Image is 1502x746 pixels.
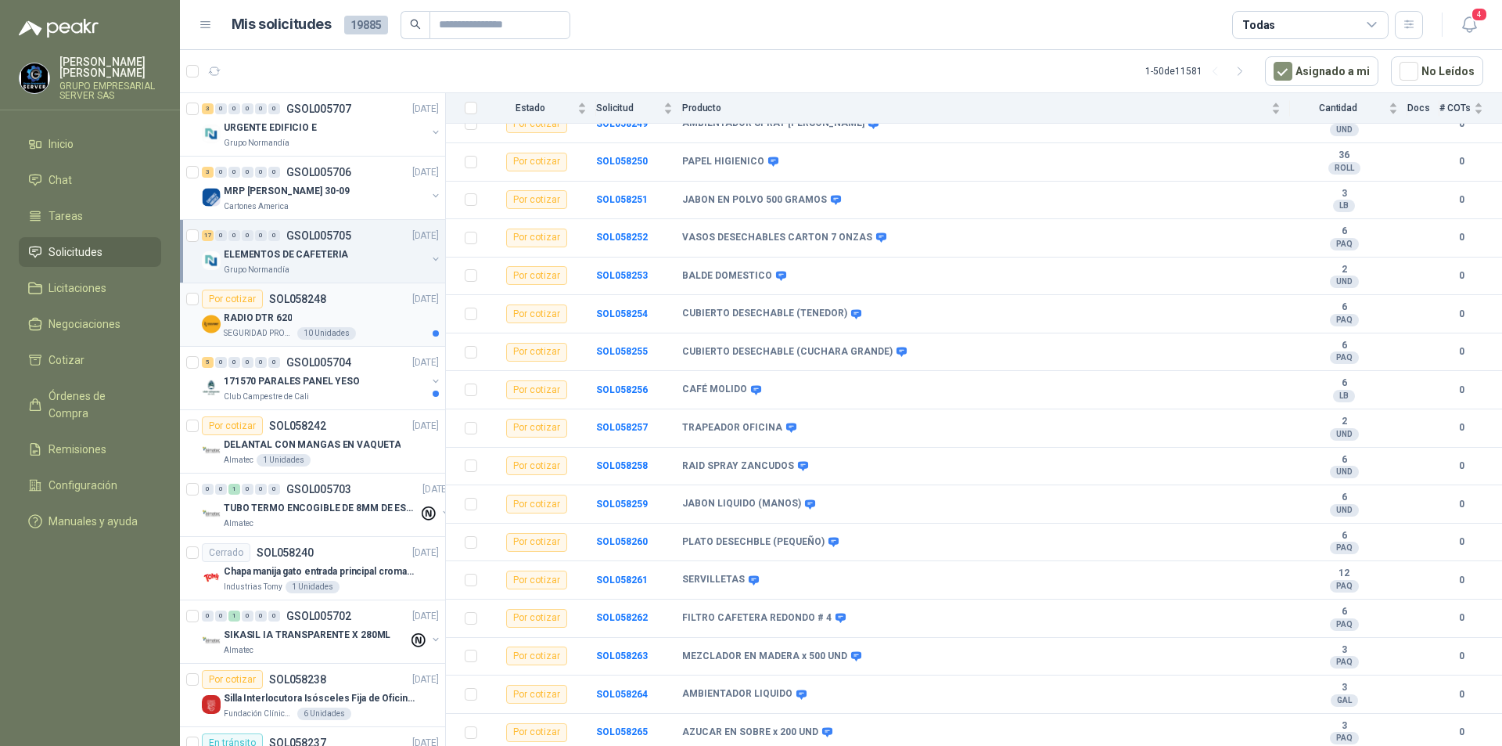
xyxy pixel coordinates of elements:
div: 1 [228,484,240,495]
a: 0 0 1 0 0 0 GSOL005702[DATE] Company LogoSIKASIL IA TRANSPARENTE X 280MLAlmatec [202,607,442,657]
p: SOL058242 [269,420,326,431]
b: 3 [1290,188,1398,200]
div: 0 [242,484,253,495]
a: Inicio [19,129,161,159]
div: UND [1330,276,1359,288]
b: 0 [1439,383,1483,398]
div: 3 [202,167,214,178]
b: SOL058254 [596,308,648,319]
b: SOL058257 [596,422,648,433]
b: CUBIERTO DESECHABLE (TENEDOR) [682,308,847,320]
div: 0 [268,167,280,178]
div: 1 - 50 de 11581 [1145,59,1252,84]
b: SOL058265 [596,726,648,737]
p: MRP [PERSON_NAME] 30-09 [224,184,350,199]
div: 0 [255,611,267,622]
div: 3 [202,103,214,114]
div: PAQ [1330,656,1359,669]
b: 0 [1439,307,1483,322]
div: 0 [215,103,227,114]
th: Producto [682,93,1290,124]
p: RADIO DTR 620 [224,311,292,326]
th: Cantidad [1290,93,1407,124]
a: 0 0 1 0 0 0 GSOL005703[DATE] Company LogoTUBO TERMO ENCOGIBLE DE 8MM DE ESPESOR X 5CMSAlmatec [202,480,452,530]
a: SOL058263 [596,650,648,661]
b: 0 [1439,154,1483,169]
div: Por cotizar [506,419,567,438]
button: 4 [1455,11,1483,39]
img: Company Logo [202,695,221,714]
a: SOL058262 [596,612,648,623]
p: SOL058248 [269,294,326,305]
div: PAQ [1330,238,1359,250]
b: CAFÉ MOLIDO [682,384,747,396]
a: Órdenes de Compra [19,381,161,428]
p: SOL058240 [257,547,314,558]
b: SOL058251 [596,194,648,205]
div: 0 [268,103,280,114]
div: 5 [202,357,214,368]
div: 0 [228,167,240,178]
div: Por cotizar [506,153,567,171]
b: 0 [1439,649,1483,664]
div: Por cotizar [506,647,567,665]
div: Por cotizar [506,343,567,362]
div: 0 [268,611,280,622]
a: SOL058256 [596,384,648,395]
p: Club Campestre de Cali [224,391,309,403]
th: # COTs [1439,93,1502,124]
th: Solicitud [596,93,682,124]
img: Company Logo [202,124,221,143]
p: Chapa manija gato entrada principal cromado mate llave de seguridad [224,564,419,579]
p: GSOL005704 [286,357,351,368]
p: [DATE] [412,609,439,624]
a: SOL058259 [596,499,648,510]
p: Almatec [224,517,253,530]
p: Grupo Normandía [224,264,289,276]
span: Solicitud [596,103,660,114]
span: Negociaciones [49,315,120,333]
b: PLATO DESECHBLE (PEQUEÑO) [682,536,825,549]
div: 0 [255,167,267,178]
p: [DATE] [422,482,449,497]
div: 0 [215,167,227,178]
b: SOL058253 [596,270,648,281]
div: 0 [268,484,280,495]
p: [DATE] [412,165,439,180]
div: 0 [215,484,227,495]
b: 6 [1290,606,1398,618]
p: [DATE] [412,229,439,243]
div: 0 [255,230,267,241]
a: SOL058250 [596,156,648,167]
span: Remisiones [49,441,106,458]
b: CUBIERTO DESECHABLE (CUCHARA GRANDE) [682,346,893,359]
div: 0 [228,357,240,368]
b: BALDE DOMESTICO [682,270,772,283]
img: Company Logo [202,632,221,650]
b: SOL058260 [596,536,648,547]
b: 6 [1290,225,1398,238]
b: 6 [1290,454,1398,467]
p: TUBO TERMO ENCOGIBLE DE 8MM DE ESPESOR X 5CMS [224,501,419,516]
div: Por cotizar [506,266,567,285]
p: [DATE] [412,292,439,307]
b: 6 [1290,301,1398,314]
b: JABON LIQUIDO (MANOS) [682,498,801,510]
p: GRUPO EMPRESARIAL SERVER SAS [59,81,161,100]
div: LB [1333,390,1355,402]
div: 0 [255,357,267,368]
div: ROLL [1328,162,1360,175]
p: GSOL005705 [286,230,351,241]
b: AZUCAR EN SOBRE x 200 UND [682,726,818,739]
p: SOL058238 [269,674,326,685]
div: 0 [268,357,280,368]
img: Company Logo [202,568,221,587]
h1: Mis solicitudes [232,13,332,36]
a: Remisiones [19,434,161,464]
span: 19885 [344,16,388,34]
b: 0 [1439,268,1483,283]
div: 0 [228,230,240,241]
a: SOL058264 [596,689,648,700]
